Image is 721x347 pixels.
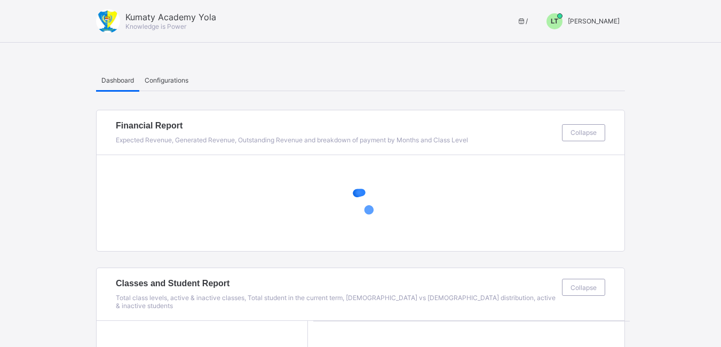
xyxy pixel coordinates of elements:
span: Kumaty Academy Yola [125,12,216,22]
span: Configurations [145,76,188,84]
span: Collapse [571,128,597,136]
span: session/term information [517,17,528,25]
span: LT [551,18,558,25]
span: Financial Report [116,121,557,131]
span: Expected Revenue, Generated Revenue, Outstanding Revenue and breakdown of payment by Months and C... [116,136,468,144]
span: Knowledge is Power [125,22,186,30]
span: [PERSON_NAME] [568,17,620,25]
span: Collapse [571,284,597,292]
span: Total class levels, active & inactive classes, Total student in the current term, [DEMOGRAPHIC_DA... [116,294,556,310]
span: Dashboard [101,76,134,84]
span: Classes and Student Report [116,279,557,288]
